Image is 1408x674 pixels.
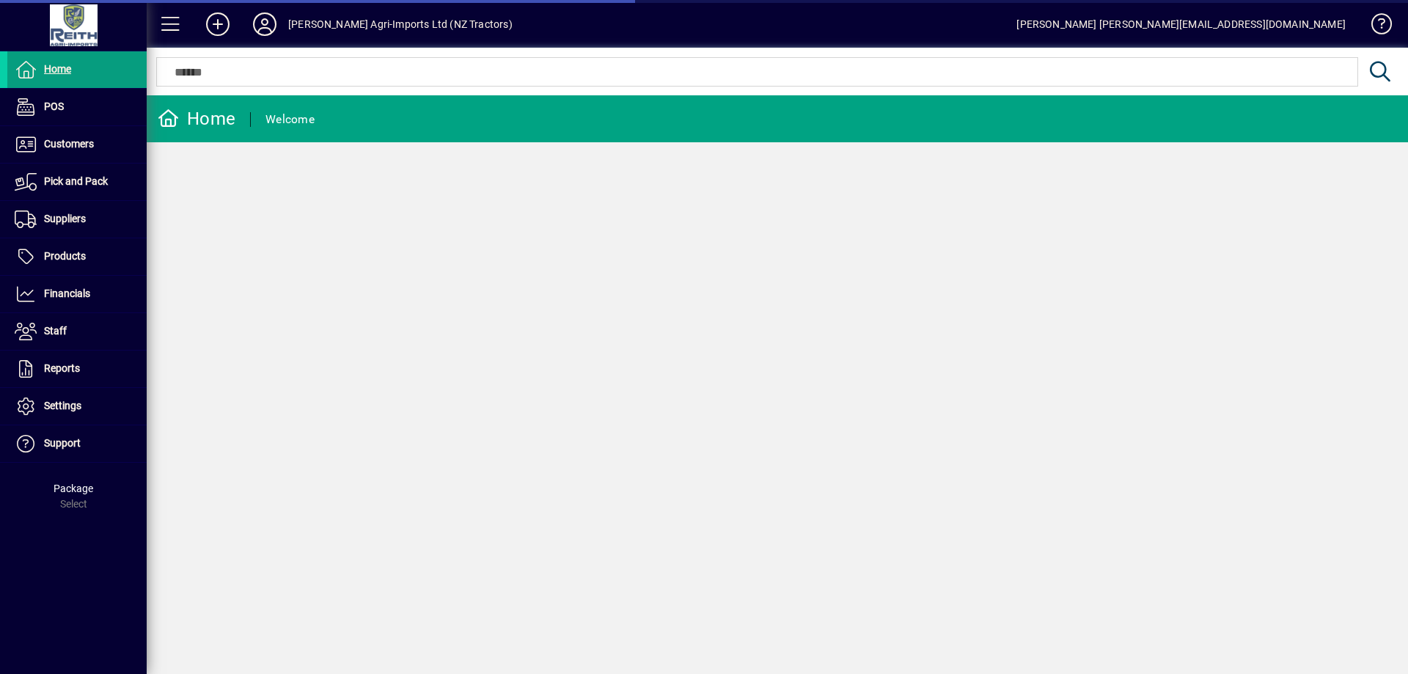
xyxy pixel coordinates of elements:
a: Products [7,238,147,275]
span: Pick and Pack [44,175,108,187]
span: Package [54,483,93,494]
a: Pick and Pack [7,164,147,200]
a: Suppliers [7,201,147,238]
span: Suppliers [44,213,86,224]
div: [PERSON_NAME] Agri-Imports Ltd (NZ Tractors) [288,12,513,36]
div: Home [158,107,235,131]
a: Customers [7,126,147,163]
div: [PERSON_NAME] [PERSON_NAME][EMAIL_ADDRESS][DOMAIN_NAME] [1016,12,1346,36]
span: POS [44,100,64,112]
button: Add [194,11,241,37]
a: Reports [7,351,147,387]
span: Settings [44,400,81,411]
span: Support [44,437,81,449]
a: Knowledge Base [1360,3,1390,51]
a: Settings [7,388,147,425]
div: Welcome [265,108,315,131]
span: Financials [44,287,90,299]
span: Reports [44,362,80,374]
span: Customers [44,138,94,150]
span: Products [44,250,86,262]
a: Financials [7,276,147,312]
button: Profile [241,11,288,37]
a: POS [7,89,147,125]
span: Staff [44,325,67,337]
a: Staff [7,313,147,350]
span: Home [44,63,71,75]
a: Support [7,425,147,462]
